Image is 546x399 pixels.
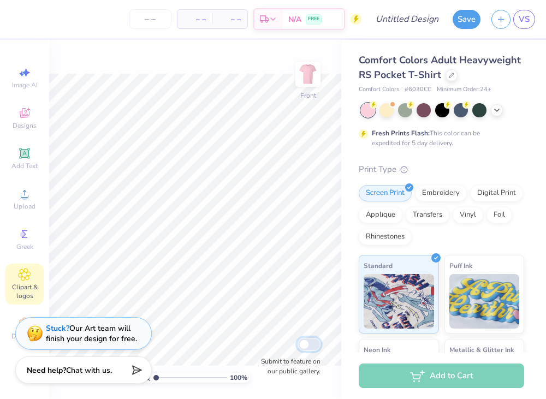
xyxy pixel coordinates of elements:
[46,323,137,344] div: Our Art team will finish your design for free.
[359,207,402,223] div: Applique
[449,344,514,355] span: Metallic & Glitter Ink
[11,332,38,341] span: Decorate
[14,202,35,211] span: Upload
[359,229,412,245] div: Rhinestones
[297,63,319,85] img: Front
[300,91,316,100] div: Front
[255,356,321,376] label: Submit to feature on our public gallery.
[66,365,112,376] span: Chat with us.
[359,53,521,81] span: Comfort Colors Adult Heavyweight RS Pocket T-Shirt
[406,207,449,223] div: Transfers
[129,9,171,29] input: – –
[46,323,69,334] strong: Stuck?
[359,163,524,176] div: Print Type
[184,14,206,25] span: – –
[372,129,430,138] strong: Fresh Prints Flash:
[308,15,319,23] span: FREE
[372,128,506,148] div: This color can be expedited for 5 day delivery.
[519,13,530,26] span: VS
[405,85,431,94] span: # 6030CC
[486,207,512,223] div: Foil
[16,242,33,251] span: Greek
[11,162,38,170] span: Add Text
[453,207,483,223] div: Vinyl
[470,185,523,201] div: Digital Print
[415,185,467,201] div: Embroidery
[364,344,390,355] span: Neon Ink
[359,85,399,94] span: Comfort Colors
[367,8,447,30] input: Untitled Design
[219,14,241,25] span: – –
[12,81,38,90] span: Image AI
[13,121,37,130] span: Designs
[437,85,491,94] span: Minimum Order: 24 +
[449,274,520,329] img: Puff Ink
[364,260,393,271] span: Standard
[5,283,44,300] span: Clipart & logos
[288,14,301,25] span: N/A
[27,365,66,376] strong: Need help?
[453,10,480,29] button: Save
[449,260,472,271] span: Puff Ink
[359,185,412,201] div: Screen Print
[230,373,247,383] span: 100 %
[364,274,434,329] img: Standard
[513,10,535,29] a: VS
